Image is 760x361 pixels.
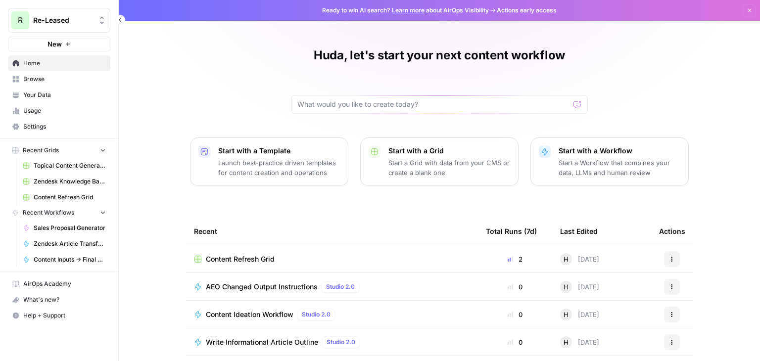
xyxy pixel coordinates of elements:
[23,311,106,320] span: Help + Support
[302,310,331,319] span: Studio 2.0
[23,106,106,115] span: Usage
[194,281,470,293] a: AEO Changed Output InstructionsStudio 2.0
[34,161,106,170] span: Topical Content Generation Grid
[206,282,318,292] span: AEO Changed Output Instructions
[564,310,569,319] span: H
[194,309,470,320] a: Content Ideation WorkflowStudio 2.0
[18,220,110,236] a: Sales Proposal Generator
[560,218,598,245] div: Last Edited
[560,253,599,265] div: [DATE]
[559,146,680,156] p: Start with a Workflow
[560,336,599,348] div: [DATE]
[326,282,355,291] span: Studio 2.0
[560,309,599,320] div: [DATE]
[23,90,106,99] span: Your Data
[8,292,110,307] div: What's new?
[8,55,110,71] a: Home
[8,205,110,220] button: Recent Workflows
[34,177,106,186] span: Zendesk Knowledge Base Update
[194,218,470,245] div: Recent
[564,337,569,347] span: H
[530,137,689,186] button: Start with a WorkflowStart a Workflow that combines your data, LLMs and human review
[8,119,110,135] a: Settings
[388,158,510,178] p: Start a Grid with data from your CMS or create a blank one
[194,254,470,264] a: Content Refresh Grid
[8,87,110,103] a: Your Data
[8,71,110,87] a: Browse
[18,14,23,26] span: R
[564,254,569,264] span: H
[392,6,425,14] a: Learn more
[18,236,110,252] a: Zendesk Article Transform
[560,281,599,293] div: [DATE]
[659,218,685,245] div: Actions
[497,6,557,15] span: Actions early access
[34,255,106,264] span: Content Inputs -> Final Outputs
[486,310,544,319] div: 0
[206,254,275,264] span: Content Refresh Grid
[18,158,110,174] a: Topical Content Generation Grid
[23,146,59,155] span: Recent Grids
[18,189,110,205] a: Content Refresh Grid
[23,75,106,84] span: Browse
[8,8,110,33] button: Workspace: Re-Leased
[23,279,106,288] span: AirOps Academy
[34,193,106,202] span: Content Refresh Grid
[194,336,470,348] a: Write Informational Article OutlineStudio 2.0
[23,122,106,131] span: Settings
[34,239,106,248] span: Zendesk Article Transform
[218,158,340,178] p: Launch best-practice driven templates for content creation and operations
[190,137,348,186] button: Start with a TemplateLaunch best-practice driven templates for content creation and operations
[297,99,570,109] input: What would you like to create today?
[206,310,293,319] span: Content Ideation Workflow
[34,224,106,232] span: Sales Proposal Generator
[206,337,318,347] span: Write Informational Article Outline
[314,47,565,63] h1: Huda, let's start your next content workflow
[8,103,110,119] a: Usage
[327,338,355,347] span: Studio 2.0
[486,282,544,292] div: 0
[8,37,110,51] button: New
[33,15,93,25] span: Re-Leased
[486,218,537,245] div: Total Runs (7d)
[559,158,680,178] p: Start a Workflow that combines your data, LLMs and human review
[564,282,569,292] span: H
[18,174,110,189] a: Zendesk Knowledge Base Update
[388,146,510,156] p: Start with a Grid
[47,39,62,49] span: New
[8,308,110,323] button: Help + Support
[18,252,110,268] a: Content Inputs -> Final Outputs
[486,254,544,264] div: 2
[218,146,340,156] p: Start with a Template
[360,137,519,186] button: Start with a GridStart a Grid with data from your CMS or create a blank one
[8,292,110,308] button: What's new?
[23,208,74,217] span: Recent Workflows
[8,143,110,158] button: Recent Grids
[8,276,110,292] a: AirOps Academy
[486,337,544,347] div: 0
[23,59,106,68] span: Home
[322,6,489,15] span: Ready to win AI search? about AirOps Visibility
